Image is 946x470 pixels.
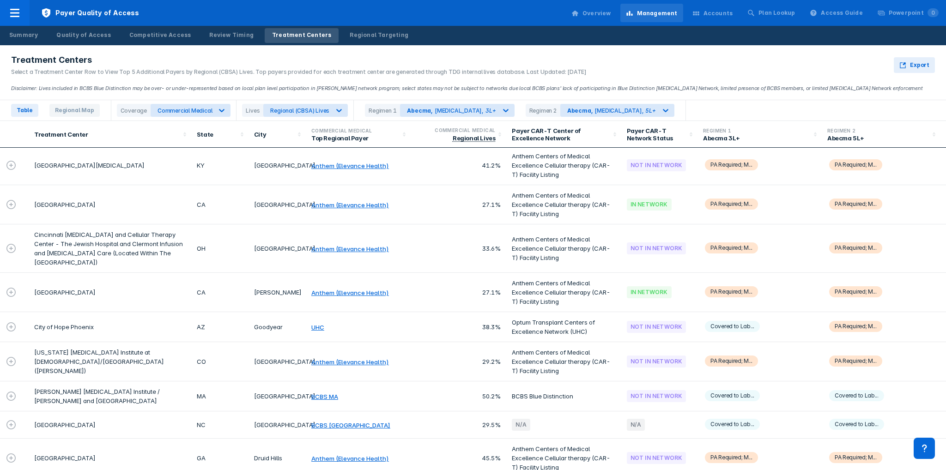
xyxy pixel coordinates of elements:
a: Accounts [687,4,739,22]
td: Anthem Centers of Medical Excellence Cellular therapy (CAR-T) Facility Listing [506,185,621,224]
div: Select a Treatment Center Row to View Top 5 Additional Payers by Regional (CBSA) Lives. Top payer... [11,68,587,76]
td: 41.2% [411,146,506,185]
a: Management [620,4,683,22]
div: Not In Network [627,242,686,254]
a: Regional Targeting [342,28,416,43]
td: NC [191,411,249,439]
span: Regional Map [49,104,100,117]
span: Treatment Centers [11,54,92,66]
div: Treatment Centers [272,31,331,39]
div: Access Guide [821,9,862,17]
div: 5L+ [645,107,655,114]
td: [GEOGRAPHIC_DATA] [249,224,306,273]
a: Overview [566,4,617,22]
div: Not In Network [627,159,686,171]
div: Regimen 2 [827,127,929,134]
td: Goodyear [249,312,306,342]
div: Accounts [703,9,733,18]
span: PA Required; M... [705,199,758,210]
td: 38.3% [411,312,506,342]
span: PA Required; M... [829,159,882,170]
a: Anthem (Elevance Health) [311,358,389,366]
span: PA Required; M... [705,159,758,170]
span: PA Required; M... [829,452,882,463]
a: Anthem (Elevance Health) [311,245,389,253]
td: [PERSON_NAME] [MEDICAL_DATA] Institute / [PERSON_NAME] and [GEOGRAPHIC_DATA] [29,381,191,411]
a: Anthem (Elevance Health) [311,289,389,296]
div: Plan Lookup [758,9,795,17]
div: Not In Network [627,390,686,402]
span: Covered to Lab... [829,419,884,430]
td: 27.1% [411,185,506,224]
div: [MEDICAL_DATA] , [567,107,656,114]
td: CA [191,273,249,312]
span: Covered to Lab... [705,390,760,401]
div: 3L+ [485,107,496,114]
td: [PERSON_NAME] [249,273,306,312]
div: Contact Support [914,438,935,459]
td: KY [191,146,249,185]
a: Review Timing [202,28,261,43]
div: Regional Lives [453,134,495,142]
a: Anthem (Elevance Health) [311,201,389,209]
span: Covered to Lab... [705,321,760,332]
div: Not In Network [627,452,686,464]
button: Export [894,57,935,73]
span: Covered to Lab... [829,390,884,401]
span: PA Required; M... [829,286,882,297]
td: 29.5% [411,411,506,439]
div: In Network [627,199,672,211]
div: Review Timing [209,31,254,39]
a: Anthem (Elevance Health) [311,455,389,462]
span: PA Required; M... [705,286,758,297]
div: N/A [627,419,645,431]
td: 50.2% [411,381,506,411]
div: Summary [9,31,38,39]
td: Cincinnati [MEDICAL_DATA] and Cellular Therapy Center - The Jewish Hospital and Clermont Infusion... [29,224,191,273]
div: Overview [582,9,611,18]
div: Quality of Access [56,31,110,39]
div: Lives [242,104,263,117]
div: Competitive Access [129,31,191,39]
div: Abecma , [567,107,593,114]
div: Not In Network [627,356,686,368]
div: Commercial Medical [158,107,212,114]
span: Covered to Lab... [705,419,760,430]
div: Abecma 3L+ [703,134,811,142]
td: CA [191,185,249,224]
td: 29.2% [411,342,506,381]
div: In Network [627,286,672,298]
td: [GEOGRAPHIC_DATA][MEDICAL_DATA] [29,146,191,185]
span: PA Required; M... [705,242,758,253]
div: Abecma 5L+ [827,134,929,142]
td: [GEOGRAPHIC_DATA] [29,273,191,312]
div: Regimen 1 [365,104,400,117]
td: [GEOGRAPHIC_DATA] [29,185,191,224]
td: 33.6% [411,224,506,273]
div: Commercial Medical [311,127,400,134]
div: Regional (CBSA) Lives [270,107,329,114]
div: Regional Targeting [350,31,408,39]
div: Commercial Medical [416,127,495,134]
div: Regimen 1 [703,127,811,134]
div: [MEDICAL_DATA] , [407,107,496,114]
td: MA [191,381,249,411]
td: Anthem Centers of Medical Excellence Cellular therapy (CAR-T) Facility Listing [506,224,621,273]
div: State [197,131,237,138]
td: 27.1% [411,273,506,312]
td: [GEOGRAPHIC_DATA] [249,185,306,224]
span: PA Required; M... [705,452,758,463]
div: Top Regional Payer [311,134,400,142]
td: City of Hope Phoenix [29,312,191,342]
div: City [254,131,295,138]
a: Anthem (Elevance Health) [311,162,389,169]
td: Anthem Centers of Medical Excellence Cellular therapy (CAR-T) Facility Listing [506,273,621,312]
a: Summary [2,28,45,43]
span: PA Required; M... [829,199,882,210]
div: Not In Network [627,321,686,333]
span: Table [11,104,38,117]
div: Abecma , [407,107,432,114]
td: [GEOGRAPHIC_DATA] [249,146,306,185]
td: Optum Transplant Centers of Excellence Network (UHC) [506,312,621,342]
div: N/A [512,419,530,431]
